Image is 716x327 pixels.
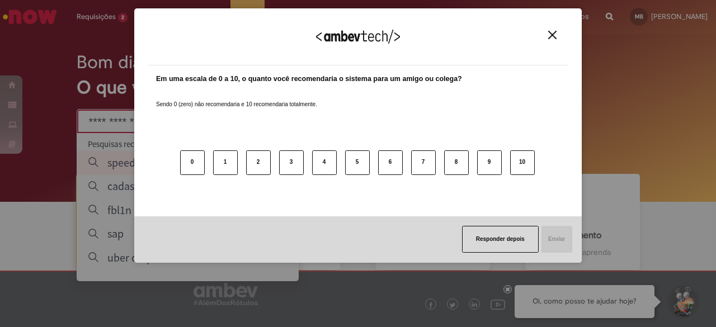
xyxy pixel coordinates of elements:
button: 6 [378,150,403,175]
button: 5 [345,150,370,175]
button: 0 [180,150,205,175]
button: 8 [444,150,469,175]
button: 4 [312,150,337,175]
label: Em uma escala de 0 a 10, o quanto você recomendaria o sistema para um amigo ou colega? [156,74,462,84]
button: Close [545,30,560,40]
button: 1 [213,150,238,175]
button: 2 [246,150,271,175]
button: 3 [279,150,304,175]
button: 9 [477,150,502,175]
img: Close [548,31,557,39]
button: 10 [510,150,535,175]
img: Logo Ambevtech [316,30,400,44]
button: Responder depois [462,226,539,253]
label: Sendo 0 (zero) não recomendaria e 10 recomendaria totalmente. [156,87,317,108]
button: 7 [411,150,436,175]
